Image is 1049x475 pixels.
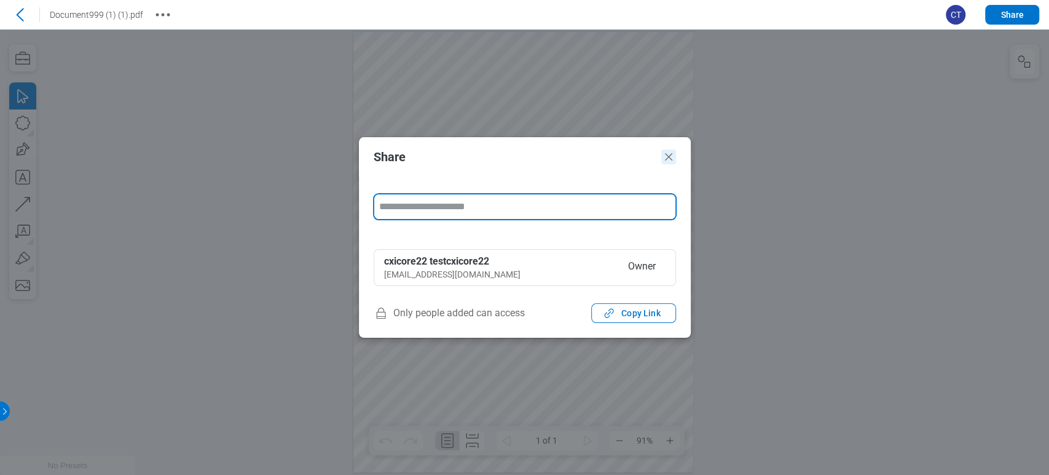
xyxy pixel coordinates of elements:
span: Copy Link [621,307,660,319]
form: form [374,194,676,234]
button: Share [985,5,1039,25]
div: cxicore22 testcxicore22 [384,255,613,268]
span: Only people added can access [374,303,525,323]
span: CT [946,5,965,25]
button: More actions [153,5,173,25]
span: Owner [618,255,666,281]
button: Copy Link [591,303,675,323]
h1: Document999 (1) (1).pdf [50,9,143,21]
h2: Share [374,150,656,164]
button: Close [661,150,676,164]
div: [EMAIL_ADDRESS][DOMAIN_NAME] [384,268,613,281]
